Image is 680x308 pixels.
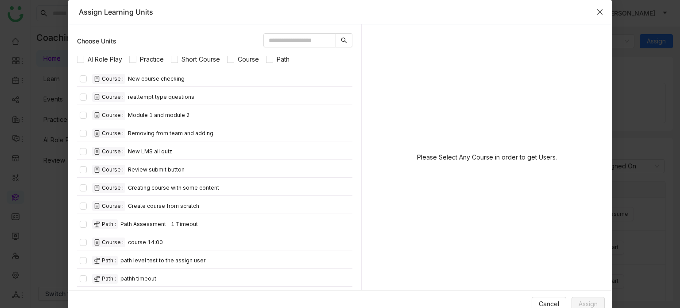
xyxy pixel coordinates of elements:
[92,74,185,84] div: New course checking
[92,74,125,84] div: Course :
[84,55,126,64] span: AI Role Play
[92,201,199,211] div: Create course from scratch
[94,257,100,264] img: create-new-path.svg
[92,219,198,229] div: Path Assessment -1 Timeout
[77,36,116,46] div: Choose Units
[92,183,219,193] div: Creating course with some content
[178,55,224,64] span: Short Course
[94,221,100,227] img: create-new-path.svg
[92,183,125,193] div: Course :
[234,55,263,64] span: Course
[92,256,118,265] div: Path :
[94,239,100,246] img: create-new-course.svg
[92,110,189,120] div: Module 1 and module 2
[92,256,205,265] div: path level test to the assign user
[92,238,163,247] div: course 14:00
[92,110,125,120] div: Course :
[94,94,100,100] img: create-new-course.svg
[92,92,125,102] div: Course :
[92,129,213,138] div: Removing from team and adding
[92,165,125,175] div: Course :
[92,147,172,156] div: New LMS all quiz
[94,167,100,173] img: create-new-course.svg
[94,148,100,155] img: create-new-course.svg
[94,276,100,282] img: create-new-path.svg
[92,147,125,156] div: Course :
[92,274,156,284] div: pathh timeout
[136,55,167,64] span: Practice
[92,165,185,175] div: Review submit button
[92,238,125,247] div: Course :
[79,7,602,17] div: Assign Learning Units
[94,76,100,82] img: create-new-course.svg
[94,185,100,191] img: create-new-course.svg
[92,219,118,229] div: Path :
[92,92,194,102] div: reattempt type questions
[92,274,118,284] div: Path :
[92,129,125,138] div: Course :
[273,55,293,64] span: Path
[94,203,100,209] img: create-new-course.svg
[92,201,125,211] div: Course :
[371,33,603,281] div: Please Select Any Course in order to get Users.
[94,112,100,118] img: create-new-course.svg
[94,130,100,136] img: create-new-course.svg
